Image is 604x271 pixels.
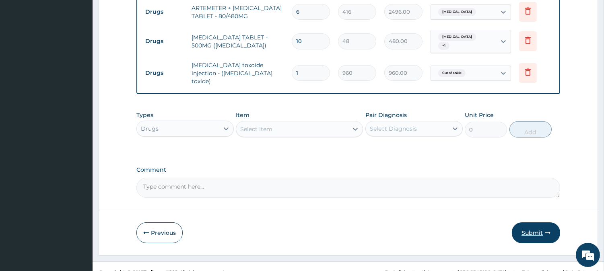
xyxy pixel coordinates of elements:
td: Drugs [141,4,188,19]
button: Add [509,121,552,138]
button: Previous [136,222,183,243]
textarea: Type your message and hit 'Enter' [4,183,153,211]
span: We're online! [47,83,111,164]
label: Item [236,111,249,119]
div: Select Item [240,125,272,133]
label: Pair Diagnosis [365,111,407,119]
span: Cut of ankle [438,69,466,77]
td: Drugs [141,34,188,49]
td: [MEDICAL_DATA] TABLET - 500MG ([MEDICAL_DATA]) [188,29,288,53]
span: + 1 [438,42,449,50]
td: [MEDICAL_DATA] toxoide injection - ([MEDICAL_DATA] toxide) [188,57,288,89]
img: d_794563401_company_1708531726252_794563401 [15,40,33,60]
label: Comment [136,166,560,173]
span: [MEDICAL_DATA] [438,8,476,16]
span: [MEDICAL_DATA] [438,33,476,41]
div: Minimize live chat window [132,4,151,23]
div: Select Diagnosis [370,125,417,133]
label: Types [136,112,153,119]
td: Drugs [141,66,188,80]
label: Unit Price [465,111,494,119]
button: Submit [512,222,560,243]
div: Drugs [141,125,159,133]
div: Chat with us now [42,45,135,55]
